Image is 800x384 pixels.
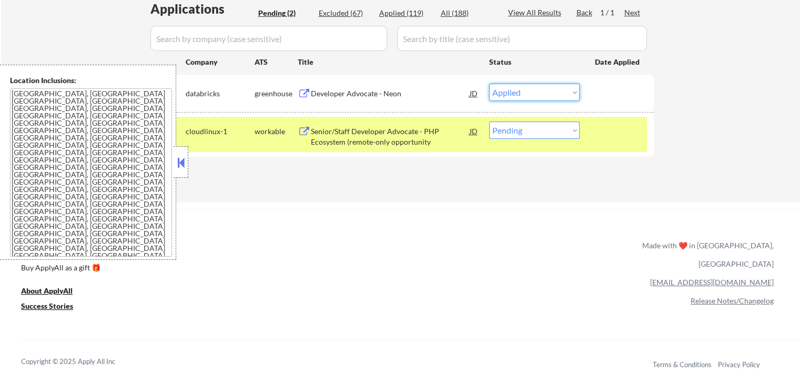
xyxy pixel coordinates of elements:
[595,57,641,67] div: Date Applied
[21,285,87,298] a: About ApplyAll
[21,264,126,271] div: Buy ApplyAll as a gift 🎁
[311,88,470,99] div: Developer Advocate - Neon
[21,357,142,367] div: Copyright © 2025 Apply All Inc
[186,126,255,137] div: cloudlinux-1
[255,126,298,137] div: workable
[311,126,470,147] div: Senior/Staff Developer Advocate - PHP Ecosystem (remote-only opportunity
[508,7,564,18] div: View All Results
[255,57,298,67] div: ATS
[576,7,593,18] div: Back
[21,301,73,310] u: Success Stories
[379,8,432,18] div: Applied (119)
[489,52,580,71] div: Status
[600,7,624,18] div: 1 / 1
[653,360,712,369] a: Terms & Conditions
[469,122,479,140] div: JD
[21,251,422,262] a: Refer & earn free applications 👯‍♀️
[186,57,255,67] div: Company
[397,26,647,51] input: Search by title (case sensitive)
[186,88,255,99] div: databricks
[21,300,87,314] a: Success Stories
[441,8,493,18] div: All (188)
[150,26,387,51] input: Search by company (case sensitive)
[638,236,774,273] div: Made with ❤️ in [GEOGRAPHIC_DATA], [GEOGRAPHIC_DATA]
[691,296,774,305] a: Release Notes/Changelog
[718,360,760,369] a: Privacy Policy
[298,57,479,67] div: Title
[650,278,774,287] a: [EMAIL_ADDRESS][DOMAIN_NAME]
[10,75,172,86] div: Location Inclusions:
[319,8,371,18] div: Excluded (67)
[255,88,298,99] div: greenhouse
[21,286,73,295] u: About ApplyAll
[21,262,126,275] a: Buy ApplyAll as a gift 🎁
[624,7,641,18] div: Next
[258,8,311,18] div: Pending (2)
[150,3,255,15] div: Applications
[469,84,479,103] div: JD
